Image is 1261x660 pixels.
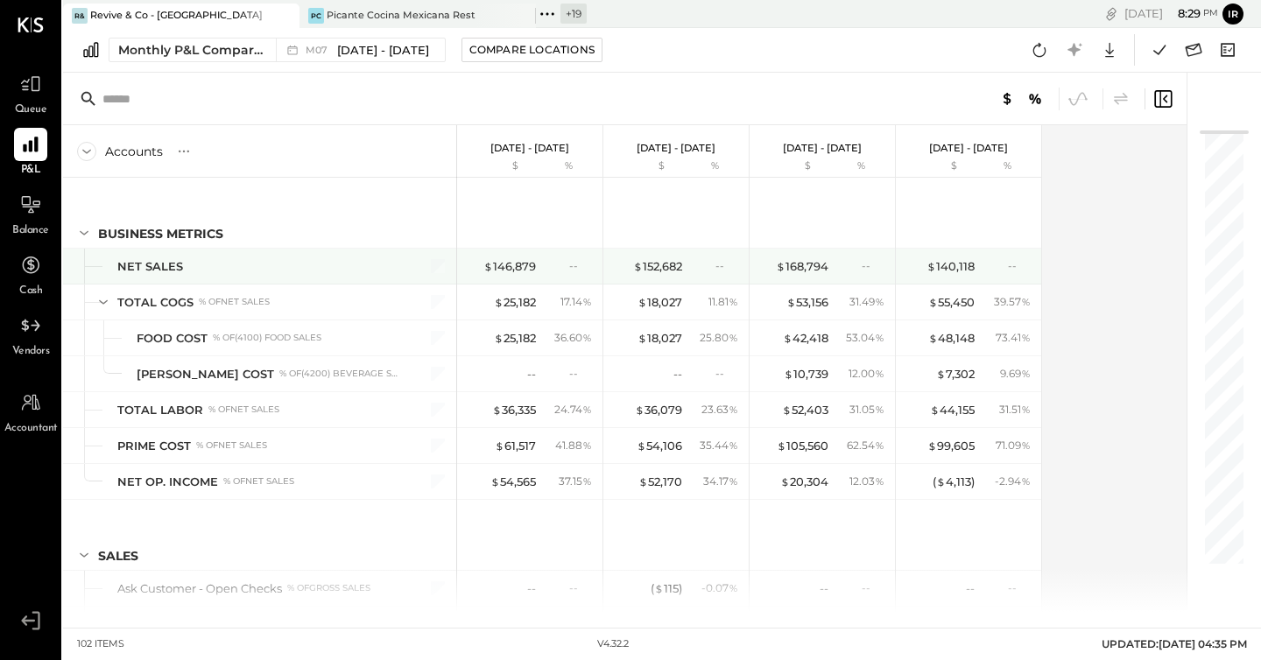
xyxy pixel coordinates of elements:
div: -- [862,258,884,273]
span: Vendors [12,344,50,360]
span: $ [635,403,645,417]
div: 37.15 [559,474,592,489]
div: 18,027 [638,294,682,311]
div: 48,148 [928,330,975,347]
div: % [833,159,890,173]
div: % of NET SALES [208,404,279,416]
span: % [875,330,884,344]
div: 25.80 [700,330,738,346]
div: 52,170 [638,474,682,490]
div: 7,302 [936,366,975,383]
div: 11.81 [708,294,738,310]
span: $ [633,259,643,273]
div: 105,560 [777,438,828,454]
div: % of NET SALES [196,439,267,452]
div: FOOD COST [137,330,208,347]
div: % [540,159,597,173]
div: -- [862,580,884,595]
div: 61,517 [495,438,536,454]
div: v 4.32.2 [597,637,629,651]
span: % [729,330,738,344]
p: [DATE] - [DATE] [490,142,569,154]
div: [PERSON_NAME] COST [137,366,274,383]
div: 12.00 [849,366,884,382]
span: pm [1203,7,1218,19]
a: Cash [1,249,60,299]
span: % [582,294,592,308]
span: $ [490,474,500,488]
div: 36,335 [492,402,536,418]
div: 36,079 [635,402,682,418]
div: TOTAL LABOR [117,402,203,418]
span: Cash [19,284,42,299]
div: -- [1008,580,1031,595]
div: PRIME COST [117,438,191,454]
div: NET OP. INCOME [117,474,218,490]
div: 54,565 [490,474,536,490]
div: $ [466,159,536,173]
span: $ [638,474,648,488]
div: SALES [98,547,138,565]
div: TOTAL COGS [117,294,194,311]
span: $ [494,331,504,345]
span: $ [495,439,504,453]
a: Balance [1,188,60,239]
button: Compare Locations [461,38,602,62]
div: 20,304 [780,474,828,490]
div: -- [1008,258,1031,273]
div: % of NET SALES [199,296,270,308]
div: Ask Customer - Open Checks [117,580,282,597]
div: % of (4100) Food Sales [213,332,321,344]
div: 18,027 [638,330,682,347]
span: $ [926,259,936,273]
div: -- [820,580,828,597]
div: Revive & Co - [GEOGRAPHIC_DATA] [90,9,263,23]
button: Ir [1222,4,1243,25]
a: Accountant [1,386,60,437]
div: 99,605 [927,438,975,454]
div: ( 4,113 ) [933,474,975,490]
span: 8 : 29 [1166,5,1201,22]
div: 31.51 [999,402,1031,418]
div: 25,182 [494,330,536,347]
span: Queue [15,102,47,118]
span: $ [654,581,664,595]
span: $ [483,259,493,273]
span: $ [494,295,504,309]
div: -- [569,366,592,381]
div: -- [715,366,738,381]
div: -- [569,258,592,273]
p: [DATE] - [DATE] [929,142,1008,154]
a: Vendors [1,309,60,360]
span: $ [638,331,647,345]
div: 42,418 [783,330,828,347]
span: % [729,580,738,594]
div: 146,879 [483,258,536,275]
span: $ [782,403,792,417]
div: BUSINESS METRICS [98,225,223,242]
span: % [729,294,738,308]
div: 53,156 [786,294,828,311]
div: 9.69 [1000,366,1031,382]
span: % [729,402,738,416]
div: Compare Locations [469,42,595,57]
span: % [729,474,738,488]
div: 41.88 [555,438,592,453]
p: [DATE] - [DATE] [783,142,862,154]
span: Accountant [4,421,58,437]
div: 62.54 [847,438,884,453]
span: % [875,474,884,488]
div: 35.44 [700,438,738,453]
div: 44,155 [930,402,975,418]
span: % [875,366,884,380]
button: Monthly P&L Comparison M07[DATE] - [DATE] [109,38,446,62]
div: % of GROSS SALES [287,582,370,594]
div: - 0.07 [701,580,738,596]
div: 102 items [77,637,124,651]
div: % [687,159,743,173]
span: % [875,438,884,452]
span: $ [936,474,946,488]
span: $ [786,295,796,309]
span: % [1021,474,1031,488]
span: % [729,438,738,452]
